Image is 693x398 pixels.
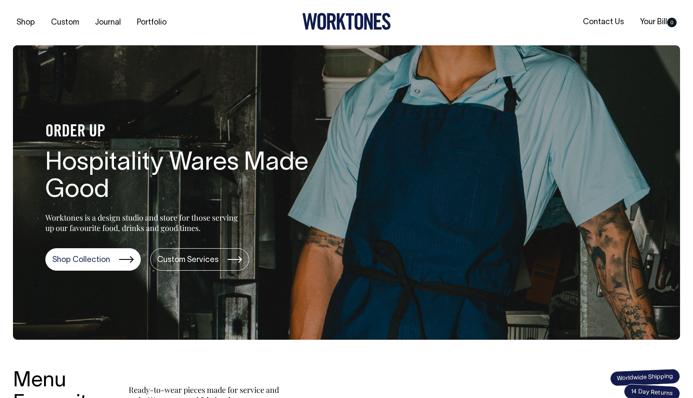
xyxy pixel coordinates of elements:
a: Portfolio [133,16,170,30]
p: Worktones is a design studio and store for those serving up our favourite food, drinks and good t... [45,212,242,233]
h4: ORDER UP [45,123,322,141]
a: Your Bill0 [636,15,680,29]
a: Custom Services [150,248,249,271]
span: Worldwide Shipping [610,368,680,386]
a: Custom [47,16,82,30]
a: Shop [13,16,38,30]
a: Contact Us [579,15,627,29]
a: Journal [92,16,124,30]
a: Shop Collection [45,248,141,271]
h1: Hospitality Wares Made Good [45,150,322,205]
span: 0 [667,18,677,27]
